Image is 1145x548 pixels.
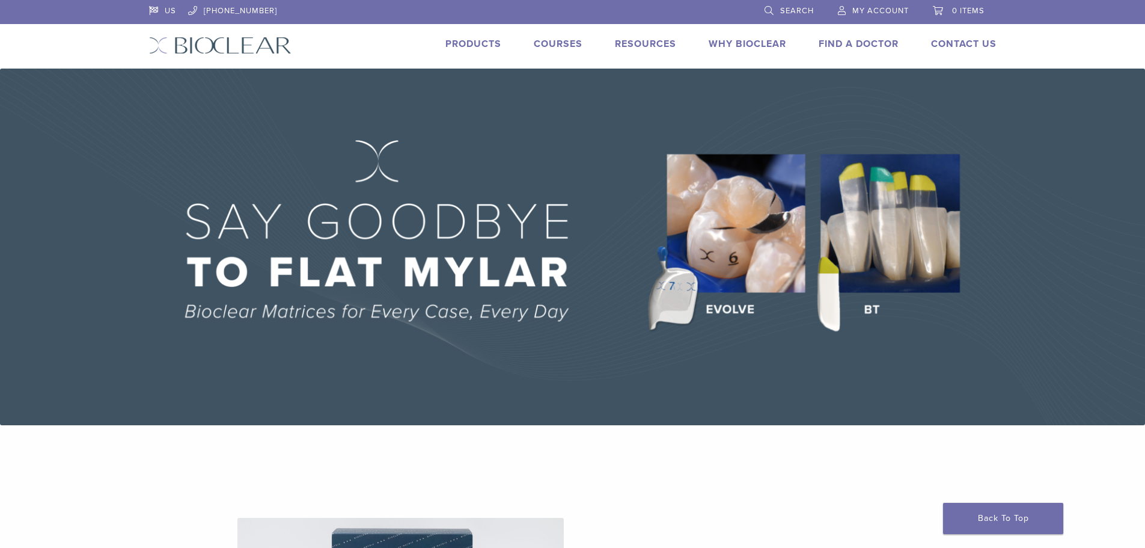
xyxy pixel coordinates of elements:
[149,37,292,54] img: Bioclear
[931,38,997,50] a: Contact Us
[943,503,1063,534] a: Back To Top
[534,38,582,50] a: Courses
[952,6,985,16] span: 0 items
[709,38,786,50] a: Why Bioclear
[615,38,676,50] a: Resources
[852,6,909,16] span: My Account
[780,6,814,16] span: Search
[819,38,899,50] a: Find A Doctor
[445,38,501,50] a: Products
